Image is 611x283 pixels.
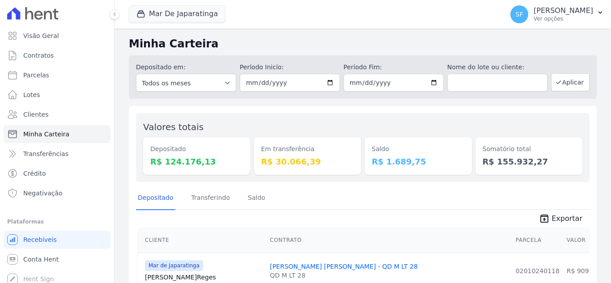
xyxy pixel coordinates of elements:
[23,149,68,158] span: Transferências
[4,250,110,268] a: Conta Hent
[503,2,611,27] button: SF [PERSON_NAME] Ver opções
[23,189,63,198] span: Negativação
[190,187,232,210] a: Transferindo
[23,51,54,60] span: Contratos
[4,145,110,163] a: Transferências
[23,71,49,80] span: Parcelas
[516,267,560,275] a: 02010240118
[539,213,550,224] i: unarchive
[372,156,465,168] dd: R$ 1.689,75
[4,27,110,45] a: Visão Geral
[4,46,110,64] a: Contratos
[145,273,263,282] a: [PERSON_NAME]Reges
[483,144,576,154] dt: Somatório total
[447,63,547,72] label: Nome do lote ou cliente:
[512,228,563,253] th: Parcela
[7,216,107,227] div: Plataformas
[129,36,597,52] h2: Minha Carteira
[270,263,417,270] a: [PERSON_NAME] [PERSON_NAME] - QD M LT 28
[344,63,444,72] label: Período Fim:
[261,144,354,154] dt: Em transferência
[270,271,417,280] div: QD M LT 28
[4,184,110,202] a: Negativação
[516,11,523,17] span: SF
[4,106,110,123] a: Clientes
[4,231,110,249] a: Recebíveis
[261,156,354,168] dd: R$ 30.066,39
[150,144,243,154] dt: Depositado
[150,156,243,168] dd: R$ 124.176,13
[138,228,266,253] th: Cliente
[534,6,593,15] p: [PERSON_NAME]
[143,122,204,132] label: Valores totais
[4,66,110,84] a: Parcelas
[136,63,186,71] label: Depositado em:
[23,90,40,99] span: Lotes
[551,73,590,91] button: Aplicar
[266,228,512,253] th: Contrato
[4,125,110,143] a: Minha Carteira
[372,144,465,154] dt: Saldo
[483,156,576,168] dd: R$ 155.932,27
[4,165,110,182] a: Crédito
[145,260,203,271] span: Mar de Japaratinga
[129,5,225,22] button: Mar De Japaratinga
[136,187,175,210] a: Depositado
[246,187,267,210] a: Saldo
[23,110,48,119] span: Clientes
[240,63,340,72] label: Período Inicío:
[23,235,57,244] span: Recebíveis
[4,86,110,104] a: Lotes
[534,15,593,22] p: Ver opções
[23,255,59,264] span: Conta Hent
[552,213,582,224] span: Exportar
[23,169,46,178] span: Crédito
[23,130,69,139] span: Minha Carteira
[23,31,59,40] span: Visão Geral
[532,213,590,226] a: unarchive Exportar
